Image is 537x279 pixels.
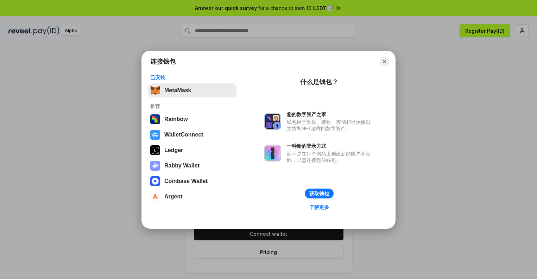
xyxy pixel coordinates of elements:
button: Rainbow [148,112,236,126]
button: Rabby Wallet [148,159,236,173]
div: 一种新的登录方式 [287,143,374,149]
div: 您的数字资产之家 [287,111,374,118]
div: 什么是钱包？ [300,78,338,86]
div: 钱包用于发送、接收、存储和显示像以太坊和NFT这样的数字资产。 [287,119,374,132]
img: svg+xml,%3Csvg%20width%3D%22120%22%20height%3D%22120%22%20viewBox%3D%220%200%20120%20120%22%20fil... [150,114,160,124]
img: svg+xml,%3Csvg%20width%3D%2228%22%20height%3D%2228%22%20viewBox%3D%220%200%2028%2028%22%20fill%3D... [150,176,160,186]
div: Coinbase Wallet [164,178,208,184]
div: 推荐 [150,103,234,109]
div: Ledger [164,147,183,153]
div: Argent [164,194,183,200]
button: Argent [148,190,236,204]
button: 获取钱包 [305,189,334,198]
div: Rainbow [164,116,188,122]
div: WalletConnect [164,132,203,138]
img: svg+xml,%3Csvg%20width%3D%2228%22%20height%3D%2228%22%20viewBox%3D%220%200%2028%2028%22%20fill%3D... [150,192,160,202]
img: svg+xml,%3Csvg%20xmlns%3D%22http%3A%2F%2Fwww.w3.org%2F2000%2Fsvg%22%20fill%3D%22none%22%20viewBox... [264,113,281,130]
a: 了解更多 [305,203,333,212]
button: WalletConnect [148,128,236,142]
div: 已安装 [150,74,234,81]
img: svg+xml,%3Csvg%20xmlns%3D%22http%3A%2F%2Fwww.w3.org%2F2000%2Fsvg%22%20fill%3D%22none%22%20viewBox... [150,161,160,171]
button: MetaMask [148,83,236,97]
button: Close [380,57,390,66]
img: svg+xml,%3Csvg%20xmlns%3D%22http%3A%2F%2Fwww.w3.org%2F2000%2Fsvg%22%20fill%3D%22none%22%20viewBox... [264,145,281,161]
div: 获取钱包 [309,190,329,197]
img: svg+xml,%3Csvg%20xmlns%3D%22http%3A%2F%2Fwww.w3.org%2F2000%2Fsvg%22%20width%3D%2228%22%20height%3... [150,145,160,155]
div: Rabby Wallet [164,163,200,169]
div: 了解更多 [309,204,329,210]
div: 而不是在每个网站上创建新的账户和密码，只需连接您的钱包。 [287,151,374,163]
button: Ledger [148,143,236,157]
div: MetaMask [164,87,191,94]
h1: 连接钱包 [150,57,176,66]
img: svg+xml,%3Csvg%20fill%3D%22none%22%20height%3D%2233%22%20viewBox%3D%220%200%2035%2033%22%20width%... [150,85,160,95]
button: Coinbase Wallet [148,174,236,188]
img: svg+xml,%3Csvg%20width%3D%2228%22%20height%3D%2228%22%20viewBox%3D%220%200%2028%2028%22%20fill%3D... [150,130,160,140]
